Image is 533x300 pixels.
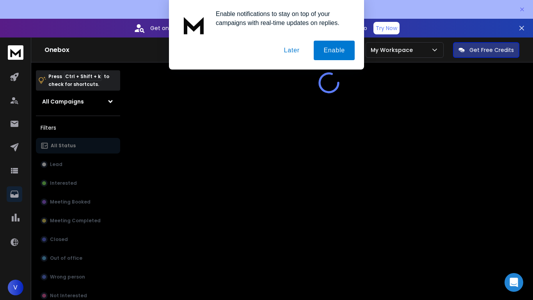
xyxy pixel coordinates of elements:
div: Open Intercom Messenger [505,273,523,292]
h1: All Campaigns [42,98,84,105]
img: notification icon [178,9,210,41]
p: Press to check for shortcuts. [48,73,109,88]
button: V [8,280,23,295]
span: Ctrl + Shift + k [64,72,102,81]
button: Enable [314,41,355,60]
h3: Filters [36,122,120,133]
button: Later [274,41,309,60]
button: All Campaigns [36,94,120,109]
div: Enable notifications to stay on top of your campaigns with real-time updates on replies. [210,9,355,27]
